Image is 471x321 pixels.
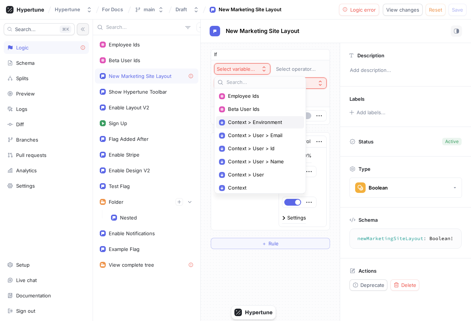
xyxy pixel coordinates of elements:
div: Setup [16,262,30,268]
span: Context > User > Id [228,145,297,152]
p: Add description... [346,64,465,77]
div: Active [445,138,459,145]
span: Reset [429,7,442,12]
div: Boolean [369,185,388,191]
span: Save [452,7,463,12]
button: View changes [383,4,423,16]
span: Rule [268,241,279,246]
div: Preview [16,91,35,97]
div: New Marketing Site Layout [109,73,171,79]
div: Nested [120,215,137,221]
span: For Docs [102,7,123,12]
a: Documentation [4,289,89,302]
div: Diff [16,121,24,127]
span: Context > User > Email [228,132,297,139]
div: K [60,25,71,33]
span: Beta User Ids [228,106,297,112]
span: Search... [15,27,36,31]
div: Analytics [16,167,37,173]
div: Enable Stripe [109,152,139,158]
div: Logs [16,106,27,112]
button: Select operator... [273,63,327,75]
div: Employee Ids [109,42,140,48]
p: Labels [349,96,364,102]
span: ＋ [262,241,267,246]
div: Example Flag [109,246,139,252]
div: Sign out [16,308,35,314]
span: Employee Ids [228,93,297,99]
div: Settings [16,183,35,189]
span: Delete [401,283,416,287]
span: Context > User > Name [228,158,297,165]
div: Beta User Ids [109,57,140,63]
div: Enable Design V2 [109,167,150,173]
input: Search... [106,24,182,31]
button: Logic error [339,4,379,16]
p: Schema [358,217,378,223]
button: Search...K [4,23,75,35]
span: Deprecate [360,283,384,287]
button: Draft [172,3,202,16]
button: Select variable... [214,63,270,75]
div: Hypertune [55,6,80,13]
div: Flag Added After [109,136,148,142]
div: Add labels... [357,110,385,115]
span: Logic error [350,7,376,12]
div: Live chat [16,277,37,283]
span: Context [228,185,297,191]
div: Draft [175,6,187,13]
button: Deprecate [349,279,387,291]
p: Actions [358,268,376,274]
span: New Marketing Site Layout [226,28,299,34]
button: Add labels... [347,107,387,117]
p: Type [358,166,370,172]
button: Delete [390,279,419,291]
span: Context > User [228,172,297,178]
div: Schema [16,60,34,66]
button: ＋Rule [211,238,330,249]
p: If [214,51,217,58]
div: Settings [287,215,306,220]
div: Select operator... [276,66,316,72]
button: Hypertune [52,3,95,16]
button: Save [448,4,466,16]
div: Splits [16,75,28,81]
div: Folder [109,199,123,205]
div: Select variable... [217,66,255,72]
p: Status [358,136,373,147]
div: Documentation [16,293,51,299]
div: main [144,6,155,13]
div: Pull requests [16,152,46,158]
div: New Marketing Site Layout [219,6,282,13]
textarea: newMarketingSiteLayout: Boolean! [353,232,458,245]
div: View complete tree [109,262,154,268]
span: Context > Environment [228,119,297,125]
div: Enable Layout V2 [109,105,149,110]
div: Sign Up [109,120,127,126]
button: Reset [426,4,445,16]
div: Enable Notifications [109,230,155,236]
input: Search... [226,79,303,86]
div: Show Hypertune Toolbar [109,89,167,95]
div: Branches [16,137,38,143]
button: Boolean [349,178,462,198]
p: Description [357,52,384,58]
div: Logic [16,45,28,51]
button: main [132,3,167,16]
span: View changes [386,7,419,12]
div: Test Flag [109,183,130,189]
